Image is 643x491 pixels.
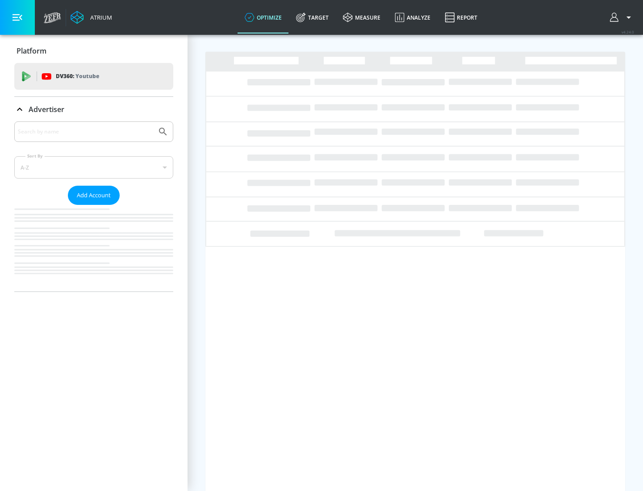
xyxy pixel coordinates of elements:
a: Atrium [71,11,112,24]
a: Report [438,1,484,33]
div: DV360: Youtube [14,63,173,90]
div: Advertiser [14,121,173,291]
a: measure [336,1,388,33]
div: Advertiser [14,97,173,122]
p: Youtube [75,71,99,81]
p: DV360: [56,71,99,81]
nav: list of Advertiser [14,205,173,291]
p: Platform [17,46,46,56]
div: Platform [14,38,173,63]
button: Add Account [68,186,120,205]
p: Advertiser [29,104,64,114]
input: Search by name [18,126,153,137]
a: Target [289,1,336,33]
div: Atrium [87,13,112,21]
a: optimize [238,1,289,33]
a: Analyze [388,1,438,33]
span: v 4.24.0 [622,29,634,34]
label: Sort By [25,153,45,159]
span: Add Account [77,190,111,200]
div: A-Z [14,156,173,179]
